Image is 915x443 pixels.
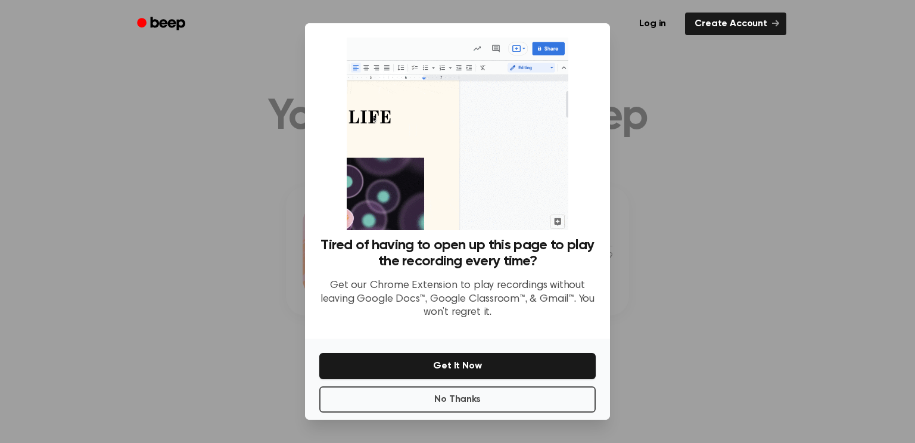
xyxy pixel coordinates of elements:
[347,38,568,230] img: Beep extension in action
[319,386,596,413] button: No Thanks
[685,13,786,35] a: Create Account
[627,10,678,38] a: Log in
[319,353,596,379] button: Get It Now
[129,13,196,36] a: Beep
[319,237,596,269] h3: Tired of having to open up this page to play the recording every time?
[319,279,596,320] p: Get our Chrome Extension to play recordings without leaving Google Docs™, Google Classroom™, & Gm...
